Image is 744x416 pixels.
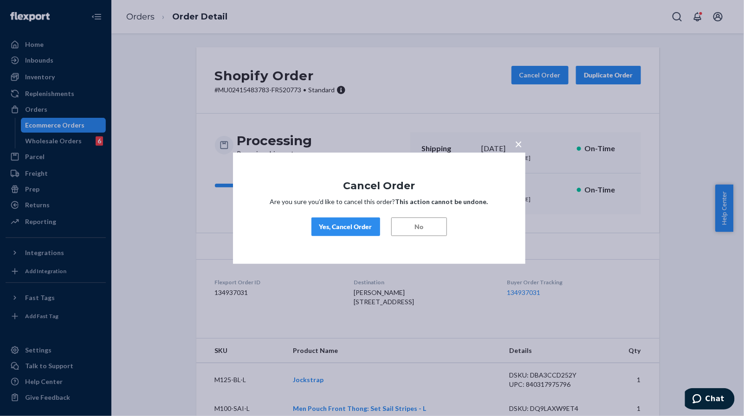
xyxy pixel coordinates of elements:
div: Yes, Cancel Order [319,222,372,231]
p: Are you sure you’d like to cancel this order? [261,197,498,206]
h1: Cancel Order [261,180,498,191]
strong: This action cannot be undone. [395,198,488,205]
span: × [515,135,523,151]
iframe: Opens a widget where you can chat to one of our agents [685,388,735,411]
button: Yes, Cancel Order [311,218,380,236]
button: No [391,218,447,236]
